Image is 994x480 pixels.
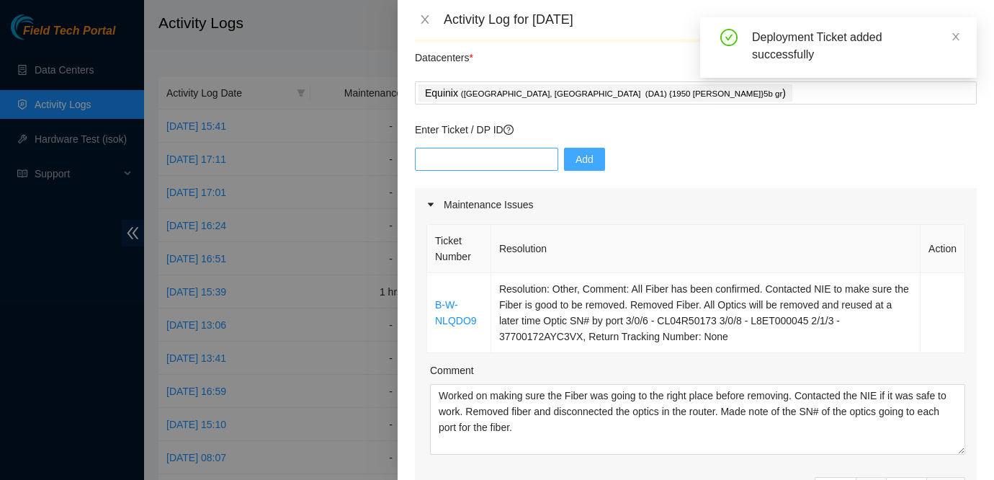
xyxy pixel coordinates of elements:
td: Resolution: Other, Comment: All Fiber has been confirmed. Contacted NIE to make sure the Fiber is... [491,273,921,353]
span: ( [GEOGRAPHIC_DATA], [GEOGRAPHIC_DATA] (DA1) {1950 [PERSON_NAME]}5b gr [461,89,783,98]
span: check-circle [720,29,738,46]
a: B-W-NLQDO9 [435,299,477,326]
th: Action [921,225,965,273]
div: Deployment Ticket added successfully [752,29,959,63]
span: close [419,14,431,25]
textarea: Comment [430,384,965,455]
label: Comment [430,363,474,378]
span: question-circle [503,125,514,135]
button: Close [415,13,435,27]
div: Activity Log for [DATE] [444,12,977,27]
button: Add [564,148,605,171]
th: Resolution [491,225,921,273]
p: Datacenters [415,43,473,66]
p: Equinix ) [425,85,786,102]
span: close [951,32,961,42]
p: Enter Ticket / DP ID [415,122,977,138]
th: Ticket Number [427,225,491,273]
div: Maintenance Issues [415,188,977,221]
span: Add [576,151,594,167]
span: caret-right [426,200,435,209]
